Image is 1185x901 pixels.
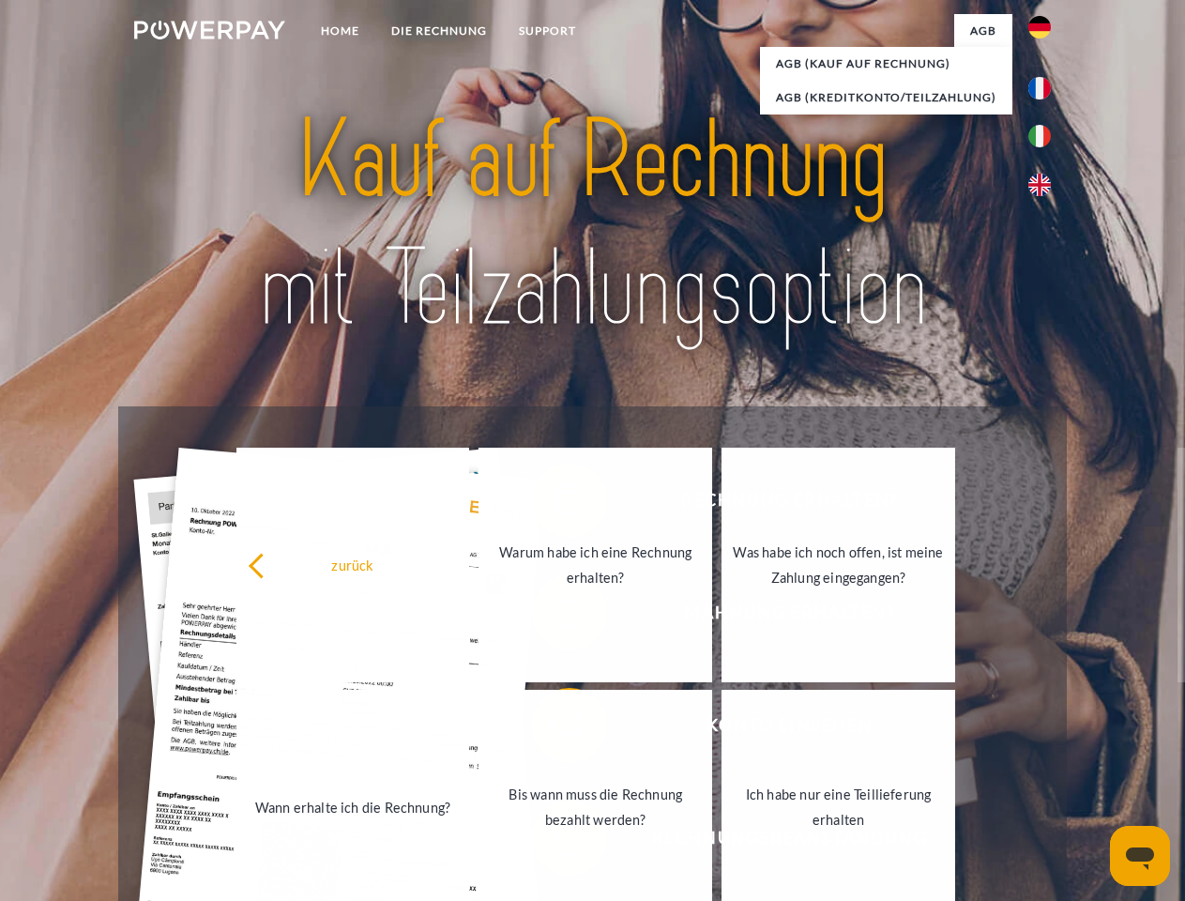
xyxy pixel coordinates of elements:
a: Home [305,14,375,48]
a: Was habe ich noch offen, ist meine Zahlung eingegangen? [722,448,955,682]
div: Ich habe nur eine Teillieferung erhalten [733,782,944,832]
a: agb [954,14,1012,48]
img: de [1028,16,1051,38]
div: Wann erhalte ich die Rechnung? [248,794,459,819]
div: Bis wann muss die Rechnung bezahlt werden? [490,782,701,832]
a: AGB (Kreditkonto/Teilzahlung) [760,81,1012,115]
iframe: Schaltfläche zum Öffnen des Messaging-Fensters [1110,826,1170,886]
img: logo-powerpay-white.svg [134,21,285,39]
a: AGB (Kauf auf Rechnung) [760,47,1012,81]
img: title-powerpay_de.svg [179,90,1006,359]
img: it [1028,125,1051,147]
a: DIE RECHNUNG [375,14,503,48]
div: zurück [248,552,459,577]
img: fr [1028,77,1051,99]
img: en [1028,174,1051,196]
div: Warum habe ich eine Rechnung erhalten? [490,540,701,590]
a: SUPPORT [503,14,592,48]
div: Was habe ich noch offen, ist meine Zahlung eingegangen? [733,540,944,590]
